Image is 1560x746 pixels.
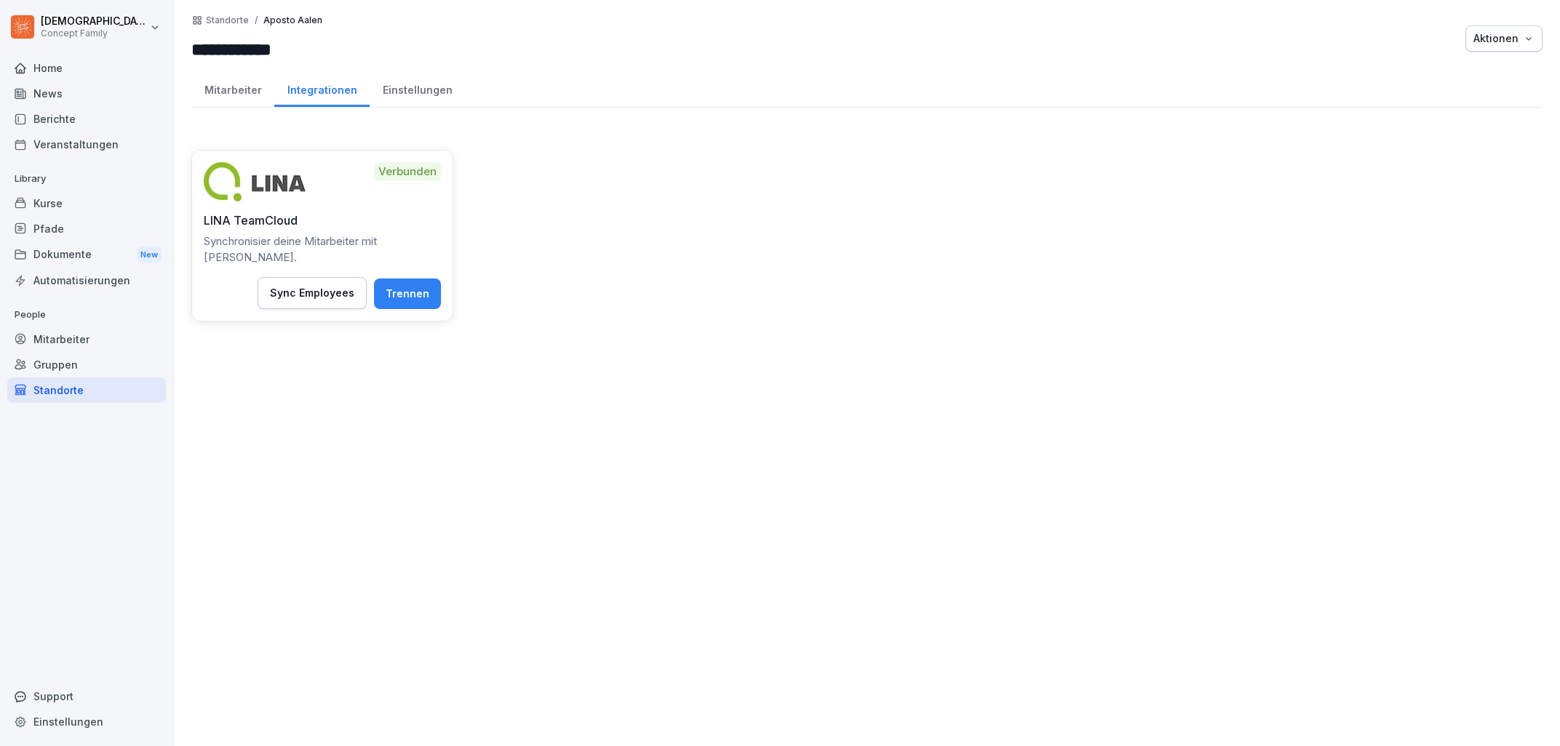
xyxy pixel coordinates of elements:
div: Verbunden [374,162,441,181]
div: Dokumente [7,241,166,268]
p: Aposto Aalen [263,15,322,25]
p: People [7,303,166,326]
a: Automatisierungen [7,268,166,293]
p: Library [7,167,166,190]
p: Synchronisier deine Mitarbeiter mit [PERSON_NAME]. [204,233,441,265]
div: Support [7,683,166,709]
a: Gruppen [7,352,166,377]
a: Einstellungen [370,70,465,107]
div: New [137,246,162,263]
a: Home [7,55,166,81]
button: Aktionen [1465,25,1543,52]
a: Veranstaltungen [7,132,166,157]
p: Concept Family [41,28,147,39]
a: Einstellungen [7,709,166,734]
a: Mitarbeiter [7,326,166,352]
p: / [255,15,258,25]
div: Aktionen [1473,31,1535,47]
a: Integrationen [274,70,370,107]
p: LINA TeamCloud [204,213,441,228]
a: Berichte [7,106,166,132]
p: Standorte [206,15,249,25]
a: Pfade [7,216,166,241]
a: DokumenteNew [7,241,166,268]
a: Kurse [7,190,166,216]
button: Sync Employees [258,277,367,309]
a: News [7,81,166,106]
a: Mitarbeiter [191,70,274,107]
a: Standorte [7,377,166,403]
div: Sync Employees [270,285,354,301]
div: Trennen [386,286,429,302]
button: Trennen [374,278,441,309]
p: [DEMOGRAPHIC_DATA] [PERSON_NAME] [41,15,147,28]
img: lina.jpg [204,162,306,201]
